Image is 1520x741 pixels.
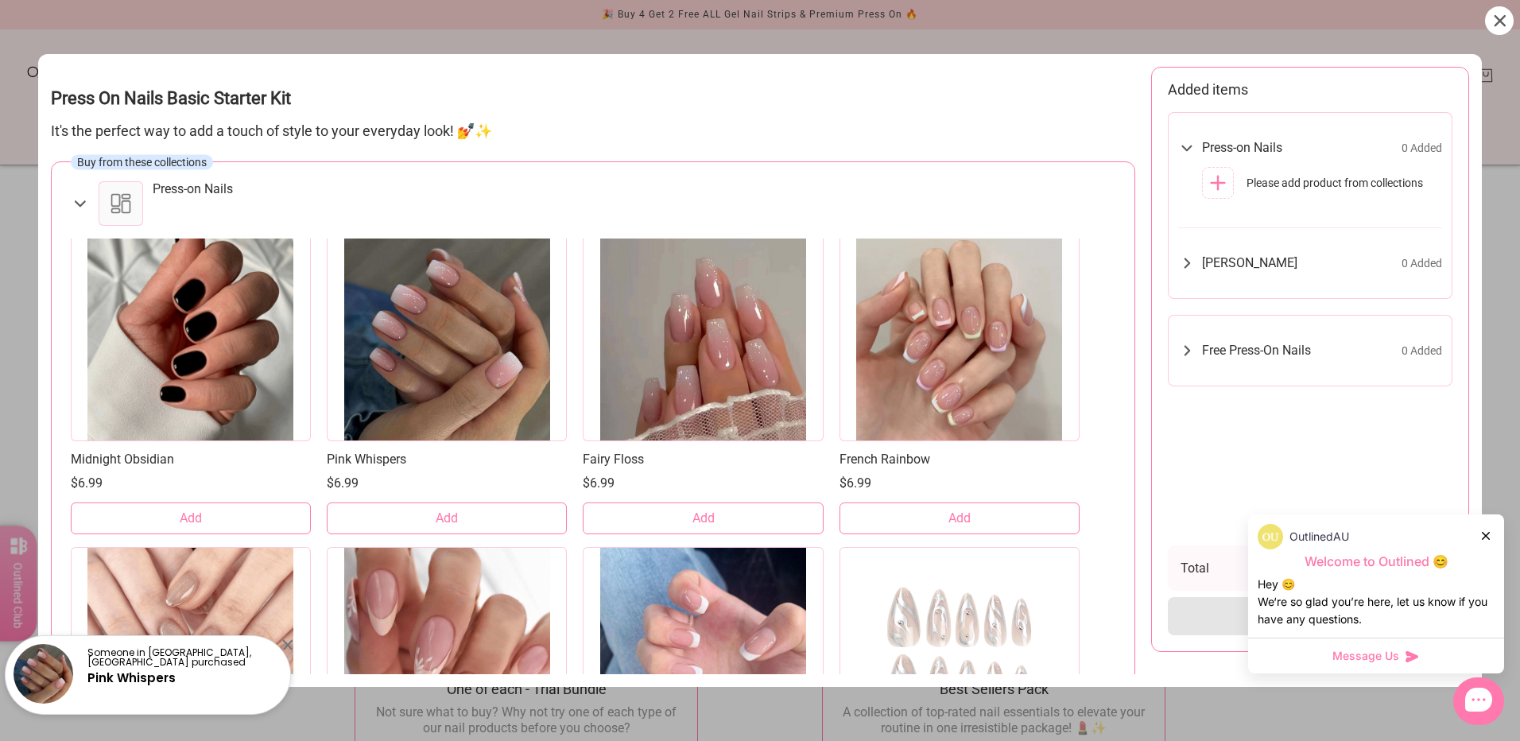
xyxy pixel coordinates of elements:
button: Add [327,502,567,534]
p: Welcome to Outlined 😊 [1258,553,1495,570]
a: Pink Whispers [87,669,176,686]
p: OutlinedAU [1289,528,1349,545]
img: data:image/png;base64,iVBORw0KGgoAAAANSUhEUgAAACQAAAAkCAYAAADhAJiYAAACJklEQVR4AexUO28TQRice/mFQxI... [1258,524,1283,549]
span: Total [1181,560,1209,577]
span: 0 Added [1402,256,1442,270]
span: Please add product from collections [1247,175,1423,191]
span: Add [948,510,971,527]
h3: Press On Nails Basic Starter Kit [51,84,1135,113]
p: Someone in [GEOGRAPHIC_DATA], [GEOGRAPHIC_DATA] purchased [87,648,277,667]
span: $6.99 [583,474,615,493]
span: Press-on Nails [1202,140,1282,156]
span: Add [180,510,202,527]
span: $6.99 [327,474,359,493]
p: It's the perfect way to add a touch of style to your everyday look! 💅✨ [51,122,1135,139]
span: $6.99 [839,474,871,493]
span: Add [692,510,715,527]
span: Message Us [1332,648,1399,664]
span: 0 Added [1402,141,1442,155]
span: [PERSON_NAME] [1202,255,1297,271]
h5: Added items [1168,80,1452,99]
span: Buy from these collections [77,156,207,169]
a: Midnight Obsidian [71,451,311,467]
span: $6.99 [71,474,103,493]
button: Add [839,502,1080,534]
a: French Rainbow [839,451,1080,467]
a: Fairy Floss [583,451,823,467]
span: 0 Added [1402,343,1442,358]
span: Add [436,510,458,527]
span: Free Press-On Nails [1202,343,1311,359]
div: Hey 😊 We‘re so glad you’re here, let us know if you have any questions. [1258,576,1495,628]
button: Add [583,502,823,534]
div: Press-on Nails [153,181,233,197]
button: Add [71,502,311,534]
a: Pink Whispers [327,451,567,467]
